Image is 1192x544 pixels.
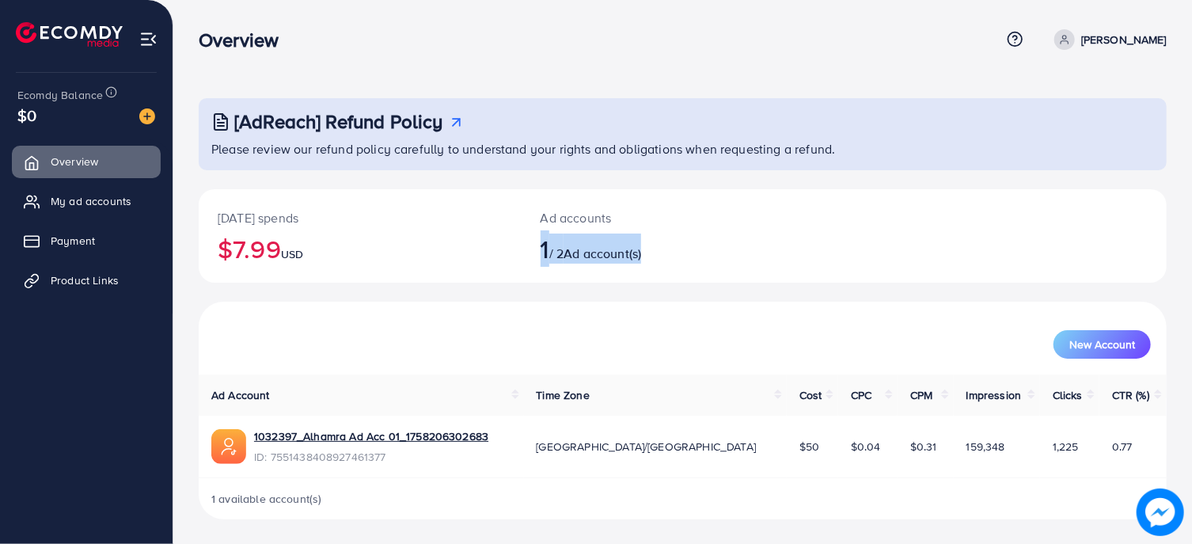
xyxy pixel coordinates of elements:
img: image [1137,489,1184,536]
p: Ad accounts [541,208,745,227]
span: ID: 7551438408927461377 [254,449,488,465]
img: image [139,108,155,124]
span: Cost [799,387,822,403]
span: Overview [51,154,98,169]
span: Time Zone [537,387,590,403]
span: My ad accounts [51,193,131,209]
span: Product Links [51,272,119,288]
span: Ad Account [211,387,270,403]
span: Ecomdy Balance [17,87,103,103]
span: Impression [966,387,1022,403]
span: $0.04 [851,439,881,455]
span: CTR (%) [1112,387,1149,403]
h2: / 2 [541,234,745,264]
span: 1 available account(s) [211,491,322,507]
span: 1 [541,230,549,267]
a: Payment [12,225,161,257]
img: menu [139,30,158,48]
h3: [AdReach] Refund Policy [234,110,443,133]
span: $0.31 [910,439,937,455]
a: My ad accounts [12,185,161,217]
span: Ad account(s) [564,245,641,262]
span: $50 [799,439,819,455]
span: $0 [17,104,36,127]
a: 1032397_Alhamra Ad Acc 01_1758206302683 [254,428,488,444]
span: CPM [910,387,932,403]
span: [GEOGRAPHIC_DATA]/[GEOGRAPHIC_DATA] [537,439,757,455]
span: Clicks [1053,387,1083,403]
a: Overview [12,146,161,177]
span: USD [281,246,303,262]
button: New Account [1053,330,1151,359]
span: Payment [51,233,95,249]
img: ic-ads-acc.e4c84228.svg [211,429,246,464]
img: logo [16,22,123,47]
span: CPC [851,387,871,403]
span: 0.77 [1112,439,1133,455]
a: [PERSON_NAME] [1048,29,1167,50]
p: [DATE] spends [218,208,503,227]
p: [PERSON_NAME] [1081,30,1167,49]
p: Please review our refund policy carefully to understand your rights and obligations when requesti... [211,139,1157,158]
a: Product Links [12,264,161,296]
span: New Account [1069,339,1135,350]
span: 1,225 [1053,439,1079,455]
h3: Overview [199,29,291,51]
span: 159,348 [966,439,1005,455]
h2: $7.99 [218,234,503,264]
